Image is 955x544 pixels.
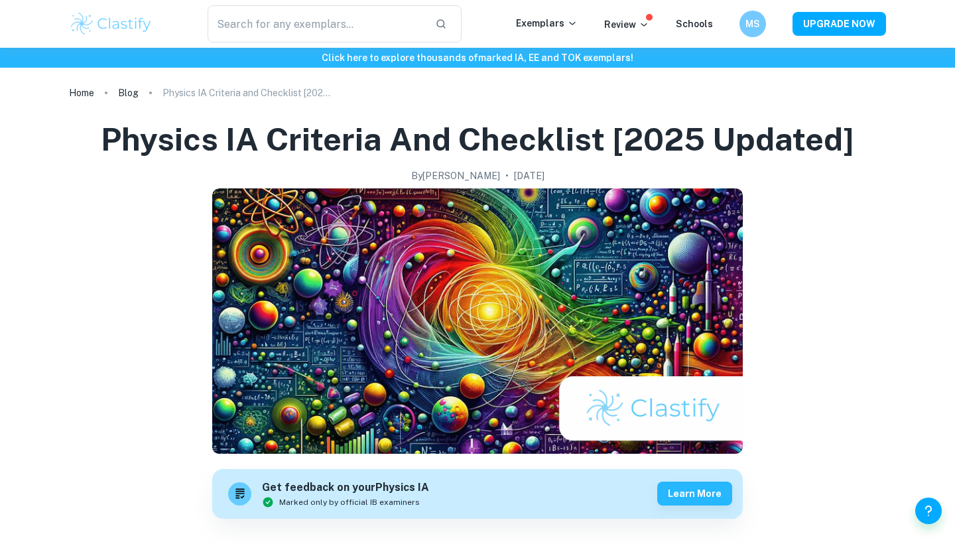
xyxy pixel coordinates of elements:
[514,169,544,183] h2: [DATE]
[3,50,952,65] h6: Click here to explore thousands of marked IA, EE and TOK exemplars !
[118,84,139,102] a: Blog
[745,17,761,31] h6: MS
[162,86,335,100] p: Physics IA Criteria and Checklist [2025 updated]
[69,11,153,37] img: Clastify logo
[915,498,942,524] button: Help and Feedback
[208,5,424,42] input: Search for any exemplars...
[739,11,766,37] button: MS
[604,17,649,32] p: Review
[516,16,578,31] p: Exemplars
[505,169,509,183] p: •
[101,118,854,161] h1: Physics IA Criteria and Checklist [2025 updated]
[676,19,713,29] a: Schools
[69,84,94,102] a: Home
[793,12,886,36] button: UPGRADE NOW
[279,496,420,508] span: Marked only by official IB examiners
[212,469,743,519] a: Get feedback on yourPhysics IAMarked only by official IB examinersLearn more
[212,188,743,454] img: Physics IA Criteria and Checklist [2025 updated] cover image
[657,482,732,506] button: Learn more
[411,169,500,183] h2: By [PERSON_NAME]
[262,480,429,496] h6: Get feedback on your Physics IA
